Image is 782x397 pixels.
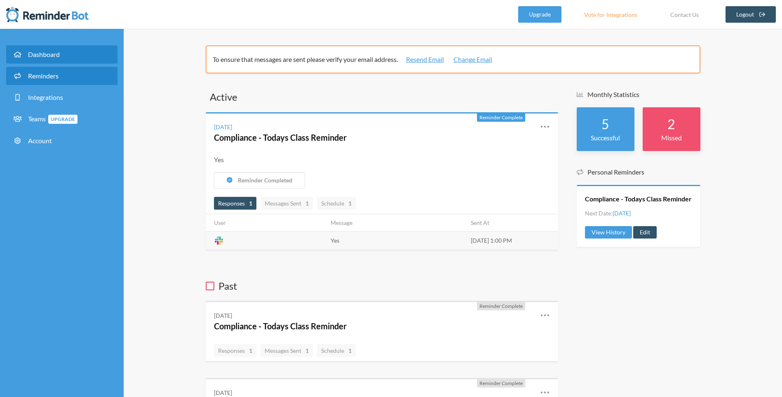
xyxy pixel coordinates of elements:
[214,311,232,320] div: [DATE]
[453,54,492,64] a: Change Email
[406,54,444,64] a: Resend Email
[261,344,313,357] a: Messages Sent1
[48,115,77,124] span: Upgrade
[348,346,352,355] strong: 1
[28,72,59,80] span: Reminders
[348,199,352,208] strong: 1
[326,231,466,250] td: Yes
[660,6,709,23] a: Contact Us
[651,133,692,143] p: Missed
[214,123,232,131] div: [DATE]
[577,168,700,177] h5: Personal Reminders
[218,200,252,207] span: Responses
[214,172,305,189] button: Reminder Completed
[479,114,523,121] span: Reminder Complete
[28,93,63,101] span: Integrations
[6,88,117,106] a: Integrations
[574,6,648,23] a: Vote for Integrations
[321,200,352,207] span: Schedule
[726,6,776,23] a: Logout
[249,199,252,208] strong: 1
[28,137,52,144] span: Account
[28,50,60,58] span: Dashboard
[214,155,550,165] div: Yes
[28,115,77,123] span: Teams
[265,200,309,207] span: Messages Sent
[206,279,558,293] h3: Past
[317,197,356,210] a: Schedule1
[518,6,561,23] a: Upgrade
[214,388,232,397] div: [DATE]
[633,226,657,239] a: Edit
[317,344,356,357] a: Schedule1
[265,347,309,354] span: Messages Sent
[577,90,700,99] h5: Monthly Statistics
[6,67,117,85] a: Reminders
[585,209,631,217] li: Next Date:
[214,344,256,357] a: Responses1
[214,321,347,331] a: Compliance - Todays Class Reminder
[601,116,609,132] strong: 5
[321,347,352,354] span: Schedule
[585,194,692,203] a: Compliance - Todays Class Reminder
[261,197,313,210] a: Messages Sent1
[326,214,466,232] th: Message
[238,177,292,184] span: Reminder Completed
[305,199,309,208] strong: 1
[667,116,675,132] strong: 2
[214,132,347,142] a: Compliance - Todays Class Reminder
[213,54,688,64] p: To ensure that messages are sent please verify your email address.
[6,45,117,64] a: Dashboard
[466,214,558,232] th: Sent At
[214,197,256,210] a: Responses1
[479,380,523,386] span: Reminder Complete
[6,110,117,128] a: TeamsUpgrade
[6,132,117,150] a: Account
[249,346,252,355] strong: 1
[206,214,326,232] th: User
[479,303,523,309] span: Reminder Complete
[613,210,631,217] span: [DATE]
[585,226,632,239] a: View History
[585,133,626,143] p: Successful
[466,231,558,250] td: [DATE] 1:00 PM
[305,346,309,355] strong: 1
[6,6,89,23] img: Reminder Bot
[206,90,558,104] h3: Active
[218,347,252,354] span: Responses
